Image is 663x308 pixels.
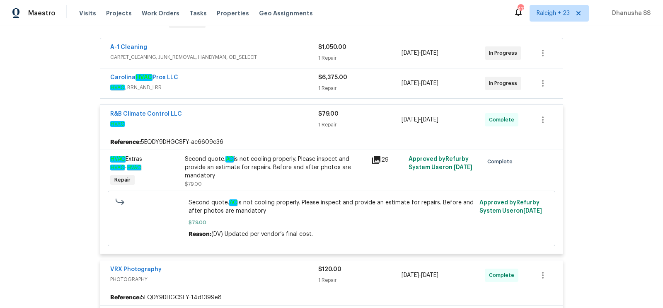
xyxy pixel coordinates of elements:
span: [DATE] [402,117,419,123]
span: [DATE] [421,117,438,123]
span: Visits [79,9,96,17]
span: Projects [106,9,132,17]
span: - [110,165,141,170]
span: Dhanusha SS [609,9,651,17]
span: $1,050.00 [318,44,346,50]
span: Extras [110,156,142,162]
div: 417 [518,5,523,13]
div: 1 Repair [318,54,402,62]
span: [DATE] [402,272,419,278]
span: Complete [487,158,516,166]
span: $6,375.00 [318,75,347,80]
span: [DATE] [402,50,419,56]
a: VRX Photography [110,267,162,272]
em: HVAC [110,85,125,90]
span: Complete [489,271,518,279]
b: Reference: [110,293,141,302]
a: R&B Climate Control LLC [110,111,182,117]
span: Approved by Refurby System User on [409,156,472,170]
span: Complete [489,116,518,124]
a: A-1 Cleaning [110,44,147,50]
span: - [402,49,438,57]
span: Geo Assignments [259,9,313,17]
em: AC [225,156,234,162]
em: HVAC [110,121,125,127]
span: PHOTOGRAPHY [110,275,318,284]
span: In Progress [489,79,520,87]
div: Second quote. is not cooling properly. Please inspect and provide an estimate for repairs. Before... [185,155,366,180]
span: [DATE] [523,208,542,214]
div: 1 Repair [318,121,402,129]
span: [DATE] [421,50,438,56]
span: $79.00 [189,218,475,227]
div: 1 Repair [318,84,402,92]
span: CARPET_CLEANING, JUNK_REMOVAL, HANDYMAN, OD_SELECT [110,53,318,61]
span: $120.00 [318,267,341,272]
span: Properties [217,9,249,17]
span: Second quote. is not cooling properly. Please inspect and provide an estimate for repairs. Before... [189,199,475,215]
span: Reason: [189,231,211,237]
em: HVAC [136,74,152,81]
span: - [402,79,438,87]
span: [DATE] [421,80,438,86]
span: - [402,271,438,279]
span: In Progress [489,49,520,57]
em: HVAC [110,165,125,170]
div: 5EQDY9DHGCSFY-14d1399e8 [100,290,563,305]
div: 5EQDY9DHGCSFY-ac6609c36 [100,135,563,150]
em: HVAC [127,165,141,170]
span: $79.00 [185,182,202,187]
a: CarolinaHVACPros LLC [110,74,178,81]
span: [DATE] [402,80,419,86]
span: Work Orders [142,9,179,17]
div: 1 Repair [318,276,402,284]
span: [DATE] [421,272,438,278]
span: (DV) Updated per vendor’s final cost. [211,231,313,237]
div: 29 [371,155,404,165]
span: - [402,116,438,124]
span: [DATE] [454,165,472,170]
span: Raleigh + 23 [537,9,570,17]
span: Repair [111,176,134,184]
span: , BRN_AND_LRR [110,83,318,92]
span: Maestro [28,9,56,17]
em: HVAC [110,156,126,162]
span: Approved by Refurby System User on [479,200,542,214]
span: $79.00 [318,111,339,117]
b: Reference: [110,138,141,146]
em: AC [229,199,237,206]
span: Tasks [189,10,207,16]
